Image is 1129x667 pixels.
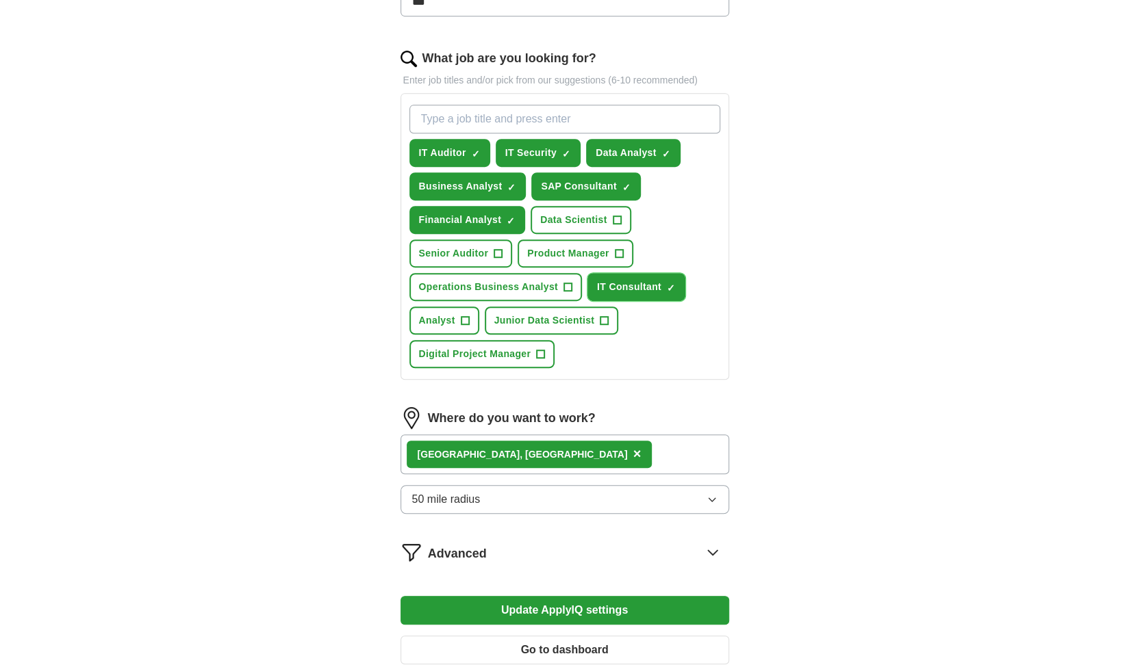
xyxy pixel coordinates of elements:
span: Junior Data Scientist [494,313,595,328]
span: ✓ [667,283,675,293]
button: IT Auditor✓ [409,139,490,167]
span: ✓ [562,148,570,159]
button: Product Manager [518,239,633,267]
button: Junior Data Scientist [485,306,619,335]
button: × [633,444,641,465]
span: IT Security [505,146,557,160]
button: Update ApplyIQ settings [401,596,729,625]
span: Advanced [428,545,487,563]
span: Analyst [419,313,455,328]
span: ✓ [662,148,670,159]
button: IT Consultant✓ [587,273,685,301]
span: Senior Auditor [419,246,489,261]
span: IT Consultant [597,280,661,294]
button: SAP Consultant✓ [531,172,640,200]
button: Go to dashboard [401,636,729,664]
button: Data Scientist [531,206,631,234]
span: ✓ [472,148,480,159]
button: Digital Project Manager [409,340,555,368]
input: Type a job title and press enter [409,105,720,133]
img: filter [401,541,422,563]
button: Financial Analyst✓ [409,206,526,234]
span: Business Analyst [419,179,503,194]
span: ✓ [507,182,516,193]
button: Senior Auditor [409,239,513,267]
button: Data Analyst✓ [586,139,681,167]
button: Business Analyst✓ [409,172,527,200]
div: [GEOGRAPHIC_DATA], [GEOGRAPHIC_DATA] [418,447,628,462]
button: IT Security✓ [496,139,581,167]
img: location.png [401,407,422,429]
span: Data Scientist [540,213,607,227]
span: × [633,446,641,461]
span: Digital Project Manager [419,347,531,361]
span: Product Manager [527,246,609,261]
label: Where do you want to work? [428,409,596,428]
span: ✓ [507,215,515,226]
span: Data Analyst [596,146,657,160]
span: SAP Consultant [541,179,616,194]
span: Operations Business Analyst [419,280,558,294]
button: Analyst [409,306,479,335]
span: Financial Analyst [419,213,502,227]
span: IT Auditor [419,146,466,160]
p: Enter job titles and/or pick from our suggestions (6-10 recommended) [401,73,729,88]
span: ✓ [622,182,631,193]
span: 50 mile radius [412,491,481,508]
button: 50 mile radius [401,485,729,514]
button: Operations Business Analyst [409,273,582,301]
img: search.png [401,51,417,67]
label: What job are you looking for? [422,49,596,68]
